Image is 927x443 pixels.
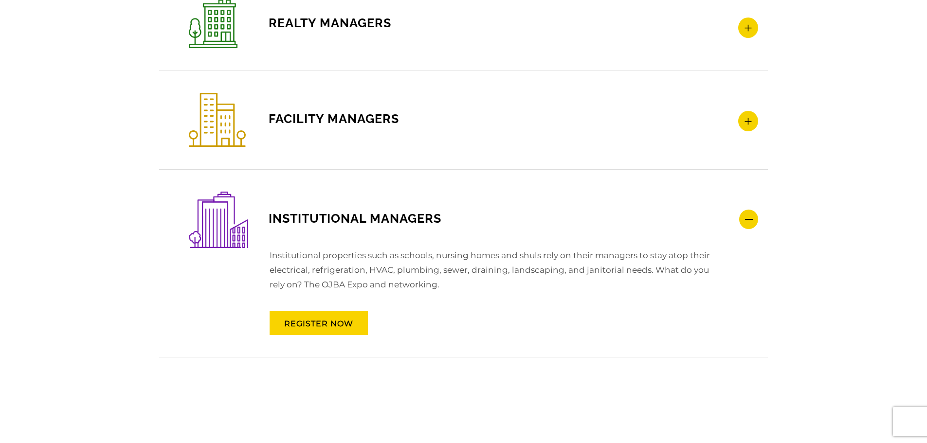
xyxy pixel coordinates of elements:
[189,16,391,30] span: REALTY MANAGERS
[189,111,399,126] span: FACILITY MANAGERS
[189,192,249,248] img: institutional_managers.svg
[189,93,246,147] img: facility_managers.svg
[189,211,441,226] span: INSTITUTIONAL MANAGERS
[270,311,368,335] a: REGISTER NOW
[235,248,712,301] p: Institutional properties such as schools, nursing homes and shuls rely on their managers to stay ...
